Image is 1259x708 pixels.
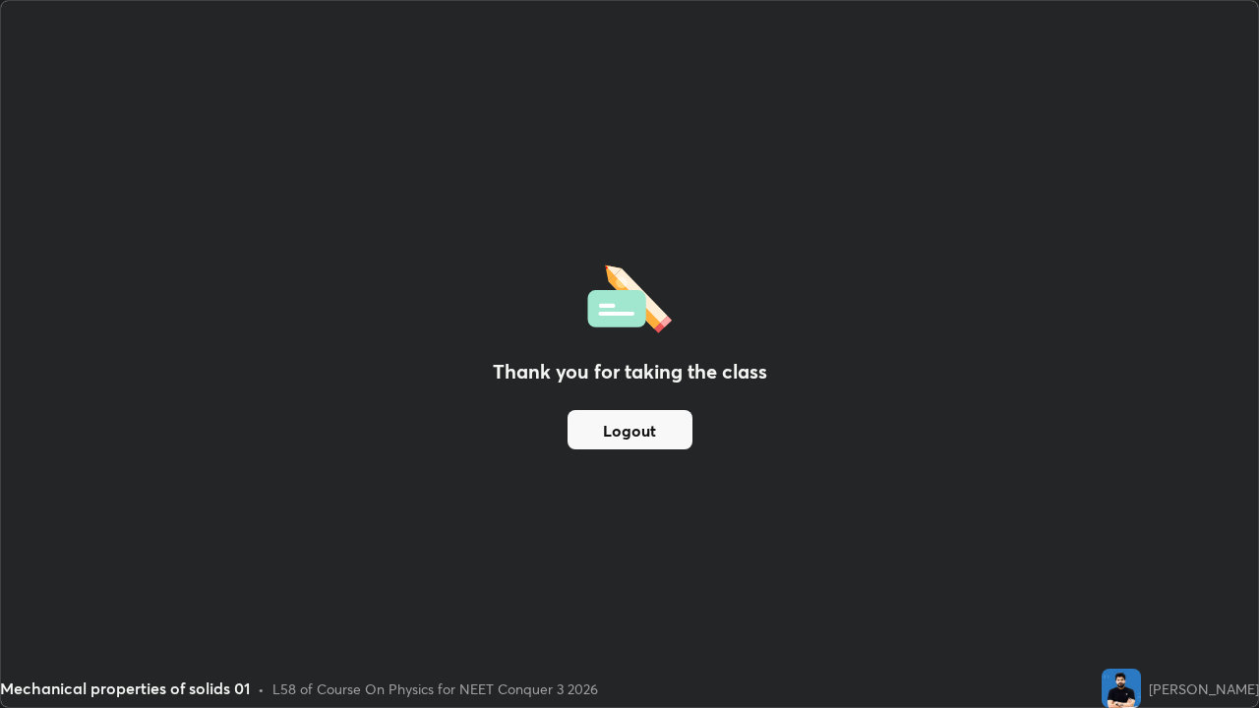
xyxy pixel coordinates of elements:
button: Logout [568,410,692,449]
img: offlineFeedback.1438e8b3.svg [587,259,672,333]
div: [PERSON_NAME] [1149,678,1259,699]
img: 83a18a2ccf0346ec988349b1c8dfe260.jpg [1102,669,1141,708]
div: L58 of Course On Physics for NEET Conquer 3 2026 [272,678,598,699]
h2: Thank you for taking the class [493,357,767,386]
div: • [258,678,265,699]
